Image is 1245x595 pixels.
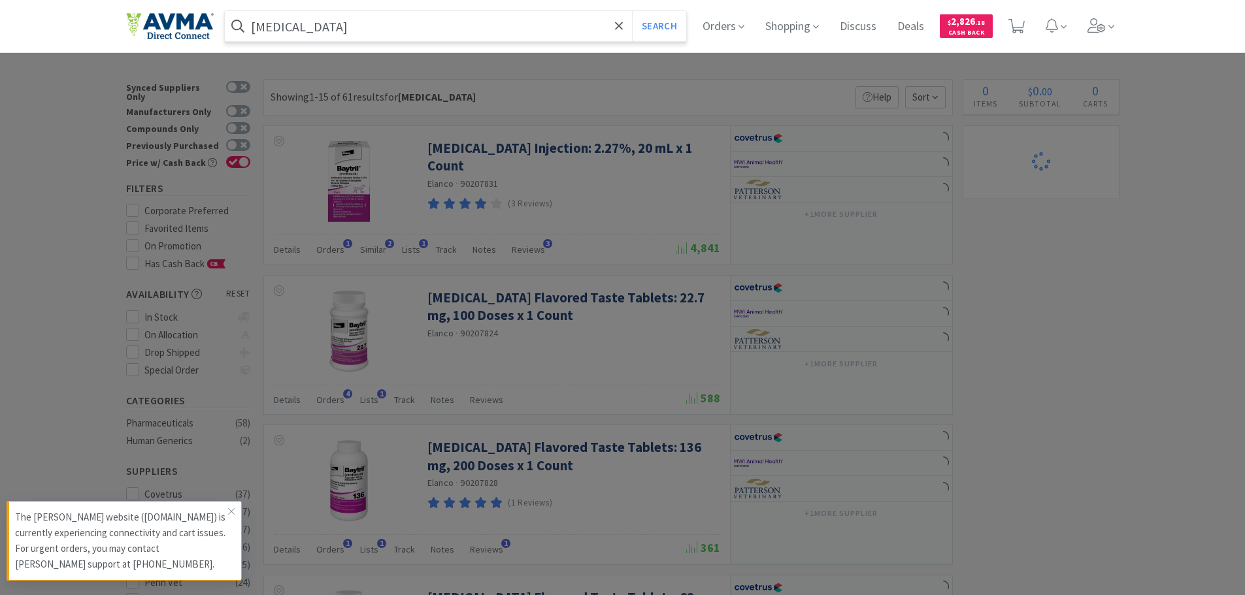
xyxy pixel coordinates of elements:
img: e4e33dab9f054f5782a47901c742baa9_102.png [126,12,214,40]
span: $ [948,18,951,27]
a: $2,826.18Cash Back [940,8,993,44]
a: Deals [892,21,929,33]
input: Search by item, sku, manufacturer, ingredient, size... [225,11,687,41]
span: . 18 [975,18,985,27]
p: The [PERSON_NAME] website ([DOMAIN_NAME]) is currently experiencing connectivity and cart issues.... [15,509,228,572]
span: 2,826 [948,15,985,27]
span: Cash Back [948,29,985,38]
button: Search [632,11,686,41]
a: Discuss [835,21,882,33]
